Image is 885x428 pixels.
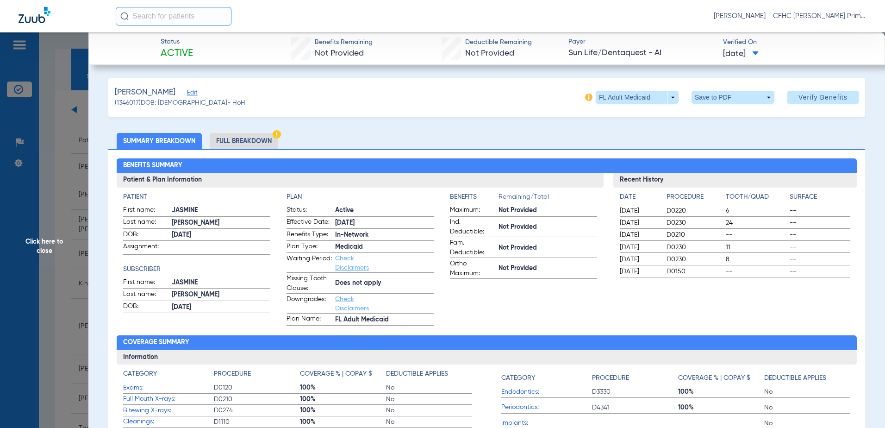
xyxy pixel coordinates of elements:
span: 100% [678,403,764,412]
span: Effective Date: [287,217,332,228]
app-breakdown-title: Benefits [450,192,499,205]
h2: Benefits Summary [117,158,857,173]
span: [DATE] [172,302,270,312]
span: Fam. Deductible: [450,238,495,258]
span: -- [790,243,850,252]
h4: Surface [790,192,850,202]
app-breakdown-title: Category [123,369,214,382]
span: [DATE] [620,243,659,252]
span: Benefits Remaining [315,38,373,47]
span: Full Mouth X-rays: [123,394,214,404]
span: FL Adult Medicaid [335,315,434,325]
span: -- [726,267,786,276]
li: Summary Breakdown [117,133,202,149]
app-breakdown-title: Tooth/Quad [726,192,786,205]
button: FL Adult Medicaid [596,91,679,104]
span: Verified On [723,38,870,47]
img: Search Icon [120,12,129,20]
span: [DATE] [172,230,270,240]
input: Search for patients [116,7,231,25]
h3: Recent History [613,173,857,188]
span: Not Provided [499,243,597,253]
span: Waiting Period: [287,254,332,272]
span: Status [161,37,193,47]
span: D1110 [214,417,300,427]
app-breakdown-title: Coverage % | Copay $ [678,369,764,386]
span: No [386,383,472,392]
span: Not Provided [499,222,597,232]
span: Deductible Remaining [465,38,532,47]
span: First name: [123,205,168,216]
span: 100% [300,406,386,415]
span: Status: [287,205,332,216]
span: Missing Tooth Clause: [287,274,332,293]
span: Not Provided [499,264,597,273]
span: Implants: [501,418,592,428]
span: Endodontics: [501,387,592,397]
span: Maximum: [450,205,495,216]
span: [DATE] [620,267,659,276]
app-breakdown-title: Coverage % | Copay $ [300,369,386,382]
span: [PERSON_NAME] [115,87,175,98]
span: 100% [300,383,386,392]
app-breakdown-title: Deductible Applies [386,369,472,382]
app-breakdown-title: Procedure [592,369,678,386]
span: DOB: [123,302,168,313]
h4: Category [123,369,157,379]
app-breakdown-title: Procedure [667,192,723,205]
span: No [764,387,850,397]
span: Not Provided [499,206,597,215]
span: [DATE] [723,48,759,60]
span: Plan Name: [287,314,332,325]
span: Active [161,47,193,60]
h4: Procedure [214,369,251,379]
span: D0230 [667,243,723,252]
span: [DATE] [620,218,659,227]
span: Not Provided [465,49,514,57]
span: D0210 [214,395,300,404]
span: [DATE] [620,230,659,239]
img: Hazard [273,130,281,138]
span: D0230 [667,218,723,227]
span: Assignment: [123,242,168,254]
h4: Coverage % | Copay $ [300,369,372,379]
span: D0220 [667,206,723,215]
span: JASMINE [172,278,270,288]
span: Active [335,206,434,215]
span: In-Network [335,230,434,240]
span: No [386,417,472,427]
h4: Patient [123,192,270,202]
button: Verify Benefits [787,91,859,104]
span: D0210 [667,230,723,239]
span: JASMINE [172,206,270,215]
span: Does not apply [335,278,434,288]
h4: Deductible Applies [386,369,448,379]
span: Cleanings: [123,417,214,427]
span: -- [790,255,850,264]
span: No [386,395,472,404]
span: Remaining/Total [499,192,597,205]
span: Plan Type: [287,242,332,253]
h4: Benefits [450,192,499,202]
span: No [764,419,850,428]
span: Payer [568,37,715,47]
iframe: Chat Widget [839,384,885,428]
span: D4341 [592,403,678,412]
span: [DATE] [620,206,659,215]
span: Verify Benefits [798,94,848,101]
span: [PERSON_NAME] - CFHC [PERSON_NAME] Primary Care Dental [714,12,866,21]
span: Not Provided [315,49,364,57]
h4: Plan [287,192,434,202]
span: [DATE] [620,255,659,264]
span: Ortho Maximum: [450,259,495,278]
a: Check Disclaimers [335,296,369,312]
span: 24 [726,218,786,227]
h4: Procedure [667,192,723,202]
span: [DATE] [335,218,434,228]
span: -- [790,230,850,239]
h2: Coverage Summary [117,335,857,350]
span: [PERSON_NAME] [172,290,270,300]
